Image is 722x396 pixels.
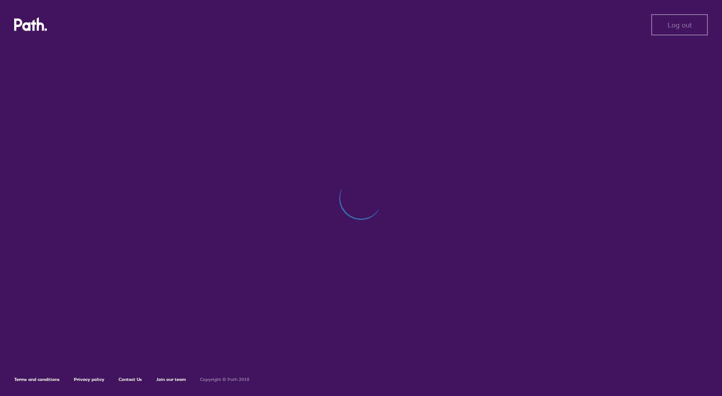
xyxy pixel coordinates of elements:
a: Join our team [156,377,186,382]
button: Log out [651,14,708,35]
a: Contact Us [119,377,142,382]
a: Terms and conditions [14,377,60,382]
a: Privacy policy [74,377,104,382]
h6: Copyright © Path 2018 [200,377,250,382]
span: Log out [668,21,692,29]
